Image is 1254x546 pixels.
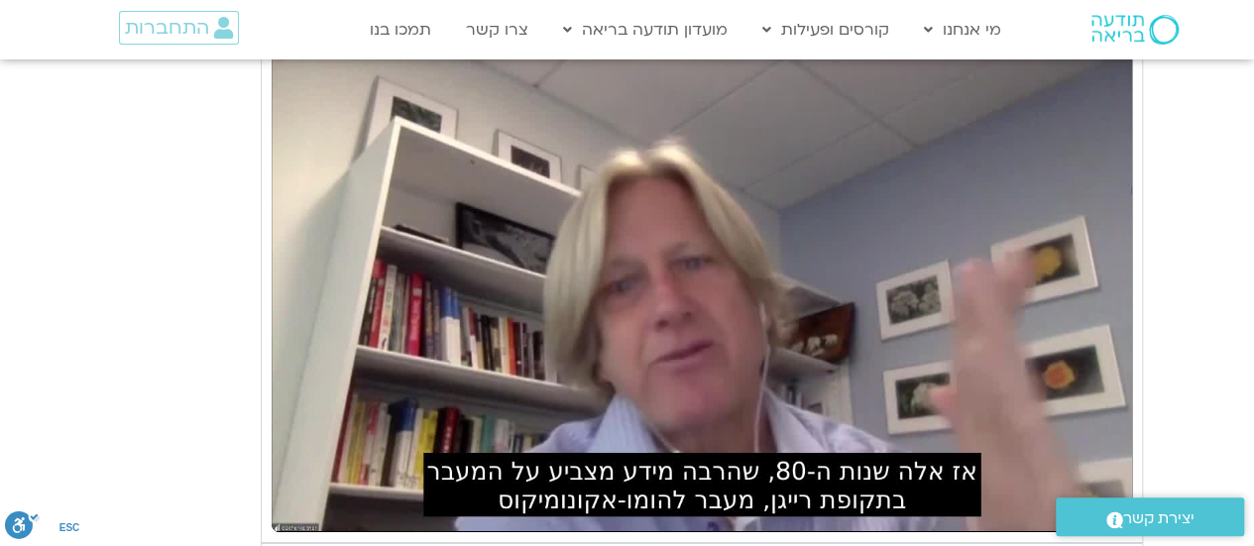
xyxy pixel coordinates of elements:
a: צרו קשר [456,11,538,49]
a: מי אנחנו [914,11,1011,49]
a: קורסים ופעילות [752,11,899,49]
img: תודעה בריאה [1091,15,1179,45]
span: יצירת קשר [1123,505,1195,532]
span: התחברות [125,17,209,39]
a: יצירת קשר [1056,497,1244,536]
a: התחברות [119,11,239,45]
a: תמכו בנו [360,11,441,49]
a: מועדון תודעה בריאה [553,11,738,49]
